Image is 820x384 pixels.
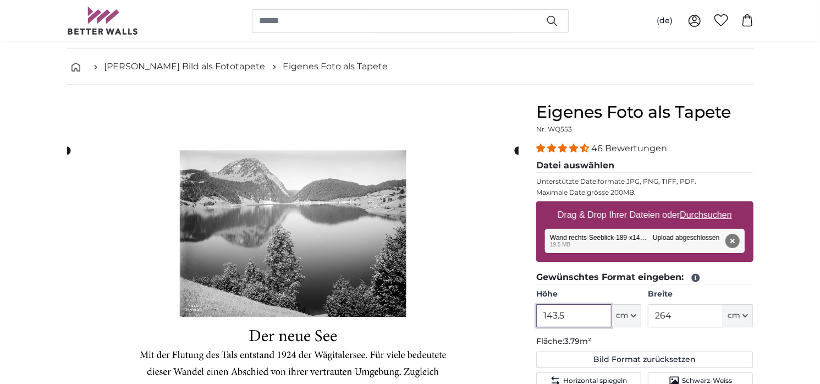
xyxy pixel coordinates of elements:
[104,60,266,73] a: [PERSON_NAME] Bild als Fototapete
[536,102,753,122] h1: Eigenes Foto als Tapete
[612,304,641,327] button: cm
[591,143,667,153] span: 46 Bewertungen
[564,336,591,346] span: 3.79m²
[536,336,753,347] p: Fläche:
[680,210,731,220] u: Durchsuchen
[536,352,753,368] button: Bild Format zurücksetzen
[648,289,753,300] label: Breite
[616,310,629,321] span: cm
[536,159,753,173] legend: Datei auswählen
[536,125,572,133] span: Nr. WQ553
[536,143,591,153] span: 4.37 stars
[283,60,388,73] a: Eigenes Foto als Tapete
[553,204,736,226] label: Drag & Drop Ihrer Dateien oder
[723,304,753,327] button: cm
[67,49,753,85] nav: breadcrumbs
[536,188,753,197] p: Maximale Dateigrösse 200MB.
[536,177,753,186] p: Unterstützte Dateiformate JPG, PNG, TIFF, PDF.
[728,310,740,321] span: cm
[648,11,681,31] button: (de)
[536,289,641,300] label: Höhe
[67,7,139,35] img: Betterwalls
[536,271,753,284] legend: Gewünschtes Format eingeben:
